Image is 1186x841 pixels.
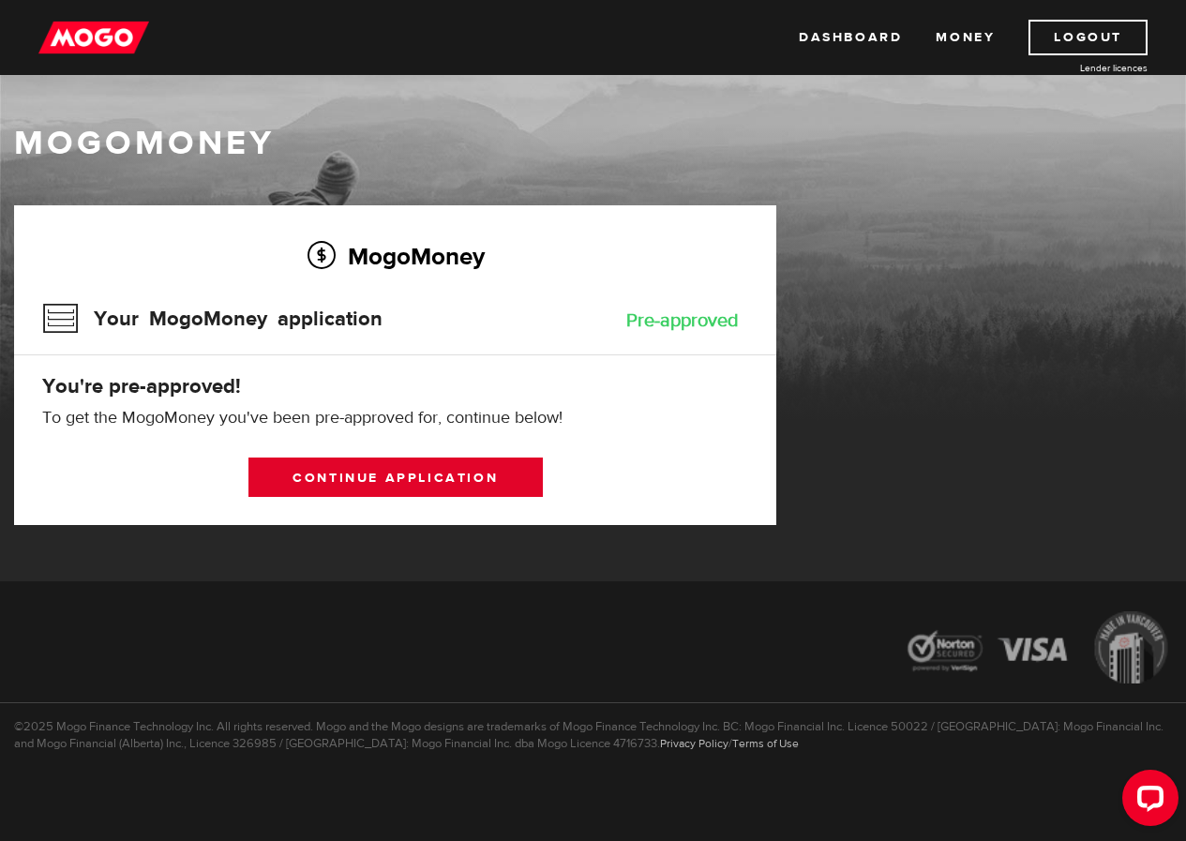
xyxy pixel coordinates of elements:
[38,20,149,55] img: mogo_logo-11ee424be714fa7cbb0f0f49df9e16ec.png
[42,236,748,276] h2: MogoMoney
[626,311,739,330] div: Pre-approved
[732,736,799,751] a: Terms of Use
[660,736,728,751] a: Privacy Policy
[1107,762,1186,841] iframe: LiveChat chat widget
[890,597,1186,702] img: legal-icons-92a2ffecb4d32d839781d1b4e4802d7b.png
[799,20,902,55] a: Dashboard
[1007,61,1148,75] a: Lender licences
[1028,20,1148,55] a: Logout
[936,20,995,55] a: Money
[42,294,383,343] h3: Your MogoMoney application
[42,407,748,429] p: To get the MogoMoney you've been pre-approved for, continue below!
[248,458,543,497] a: Continue application
[14,124,1172,163] h1: MogoMoney
[42,373,748,399] h4: You're pre-approved!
